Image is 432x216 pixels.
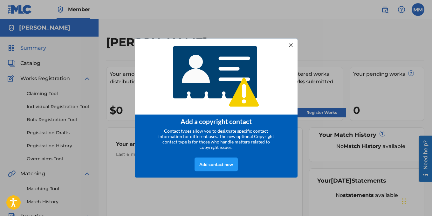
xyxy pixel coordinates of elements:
div: Add a copyright contact [143,117,290,125]
span: Contact types allow you to designate specific contact information for different uses. The new opt... [158,128,274,150]
div: Need help? [7,4,16,34]
div: Add contact now [195,157,238,171]
div: entering modal [135,38,298,178]
img: 4768233920565408.png [169,41,264,112]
